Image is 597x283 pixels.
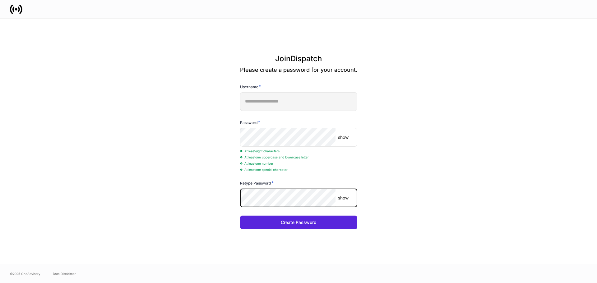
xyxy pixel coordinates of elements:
[53,271,76,276] a: Data Disclaimer
[338,134,349,140] p: show
[240,168,288,171] span: At least one special character
[281,219,317,226] div: Create Password
[240,162,273,165] span: At least one number
[240,180,274,186] h6: Retype Password
[240,216,357,229] button: Create Password
[240,155,309,159] span: At least one uppercase and lowercase letter
[240,54,357,66] h3: Join Dispatch
[240,66,357,74] p: Please create a password for your account.
[240,119,260,126] h6: Password
[10,271,40,276] span: © 2025 OneAdvisory
[338,195,349,201] p: show
[240,149,280,153] span: At least eight characters
[240,84,261,90] h6: Username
